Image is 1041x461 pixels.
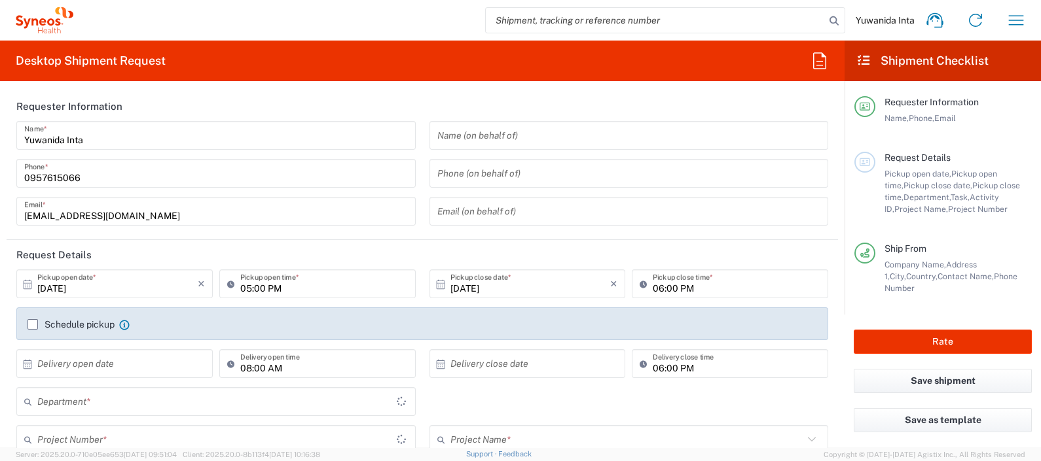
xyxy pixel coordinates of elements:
[856,14,915,26] span: Yuwanida Inta
[16,451,177,458] span: Server: 2025.20.0-710e05ee653
[854,330,1032,354] button: Rate
[486,8,825,33] input: Shipment, tracking or reference number
[885,113,909,123] span: Name,
[934,113,956,123] span: Email
[906,271,938,281] span: Country,
[824,449,1025,460] span: Copyright © [DATE]-[DATE] Agistix Inc., All Rights Reserved
[854,408,1032,432] button: Save as template
[885,169,951,179] span: Pickup open date,
[890,271,906,281] span: City,
[885,260,946,269] span: Company Name,
[498,450,532,458] a: Feedback
[951,192,970,202] span: Task,
[16,248,92,262] h2: Request Details
[198,273,205,294] i: ×
[16,100,122,113] h2: Requester Information
[948,204,1008,214] span: Project Number
[904,180,972,190] span: Pickup close date,
[269,451,320,458] span: [DATE] 10:16:38
[904,192,951,202] span: Department,
[894,204,948,214] span: Project Name,
[183,451,320,458] span: Client: 2025.20.0-8b113f4
[124,451,177,458] span: [DATE] 09:51:04
[610,273,617,294] i: ×
[909,113,934,123] span: Phone,
[938,271,994,281] span: Contact Name,
[16,53,166,69] h2: Desktop Shipment Request
[885,243,926,254] span: Ship From
[854,369,1032,393] button: Save shipment
[856,53,989,69] h2: Shipment Checklist
[885,97,979,107] span: Requester Information
[466,450,499,458] a: Support
[885,152,951,163] span: Request Details
[27,319,115,330] label: Schedule pickup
